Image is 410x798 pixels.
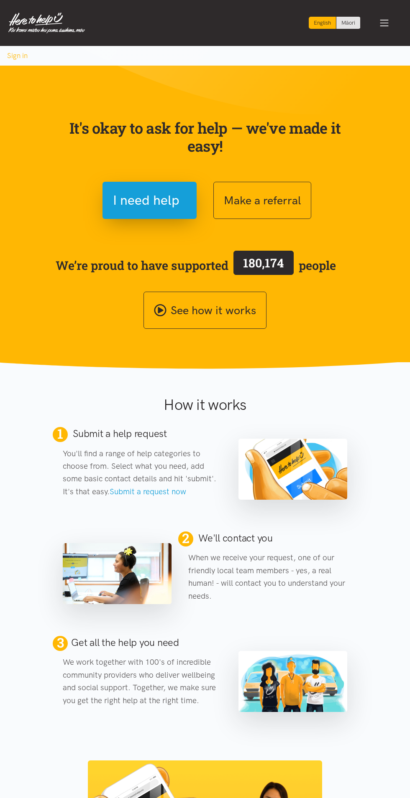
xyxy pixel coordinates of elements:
span: 3 [57,635,64,651]
span: 2 [179,527,192,549]
a: See how it works [143,292,266,329]
p: You'll find a range of help categories to choose from. Select what you need, add some basic conta... [63,447,222,498]
h2: Get all the help you need [71,636,179,649]
span: 1 [57,426,63,442]
a: Switch to Te Reo Māori [336,17,360,29]
button: Make a referral [213,182,311,219]
button: I need help [102,182,197,219]
div: Current language [309,17,336,29]
div: Language toggle [309,17,361,29]
p: It's okay to ask for help — we've made it easy! [63,119,347,155]
h1: How it works [88,396,322,414]
img: Home [8,13,85,33]
a: 180,174 [228,249,299,282]
span: 180,174 [243,255,284,271]
p: When we receive your request, one of our friendly local team members - yes, a real human! - will ... [188,551,347,602]
h2: We'll contact you [198,531,273,545]
span: We’re proud to have supported people [56,249,336,282]
a: Submit a request now [110,487,186,496]
button: Toggle navigation [367,8,402,38]
p: We work together with 100's of incredible community providers who deliver wellbeing and social su... [63,656,222,707]
span: I need help [113,190,179,211]
h2: Submit a help request [73,427,167,440]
